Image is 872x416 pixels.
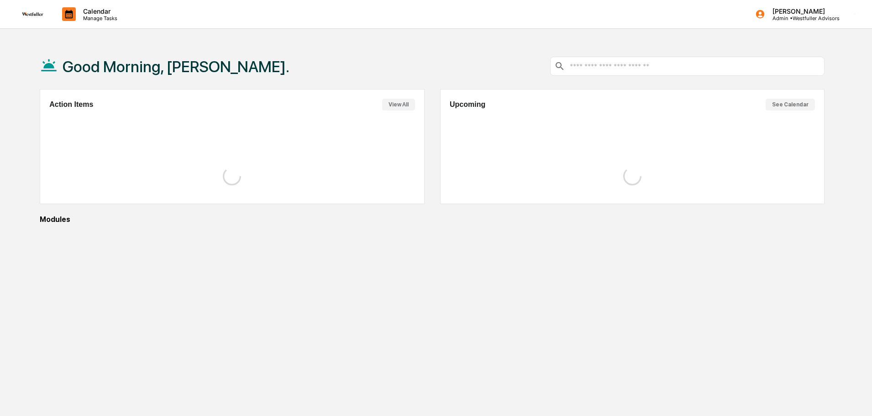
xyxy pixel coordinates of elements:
h2: Action Items [49,100,93,109]
p: [PERSON_NAME] [765,7,840,15]
div: Modules [40,215,825,224]
h2: Upcoming [450,100,485,109]
img: logo [22,12,44,16]
p: Admin • Westfuller Advisors [765,15,840,21]
p: Calendar [76,7,122,15]
p: Manage Tasks [76,15,122,21]
button: See Calendar [766,99,815,111]
h1: Good Morning, [PERSON_NAME]. [63,58,289,76]
button: View All [382,99,415,111]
